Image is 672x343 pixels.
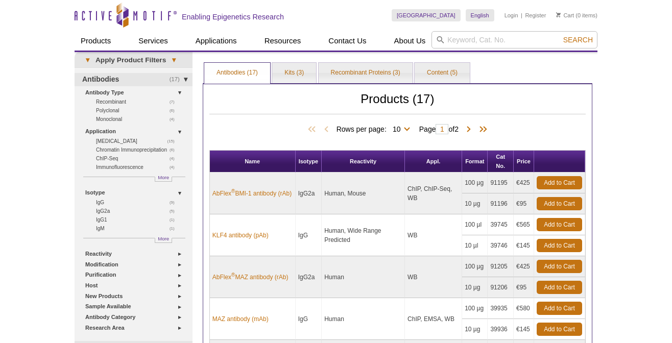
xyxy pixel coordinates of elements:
[96,145,180,154] a: (6)Chromatin Immunoprecipitation
[170,154,180,163] span: (4)
[537,197,582,210] a: Add to Cart
[182,12,284,21] h2: Enabling Epigenetics Research
[405,151,462,173] th: Appl.
[514,256,534,277] td: €425
[170,198,180,207] span: (9)
[272,63,316,83] a: Kits (3)
[488,235,514,256] td: 39746
[85,291,186,302] a: New Products
[337,124,414,134] span: Rows per page:
[488,298,514,319] td: 39935
[167,137,180,145] span: (15)
[85,301,186,312] a: Sample Available
[388,31,432,51] a: About Us
[462,319,488,340] td: 10 µg
[170,115,180,124] span: (4)
[488,214,514,235] td: 39745
[322,298,405,340] td: Human
[514,193,534,214] td: €95
[75,31,117,51] a: Products
[537,323,582,336] a: Add to Cart
[296,214,322,256] td: IgG
[85,126,186,137] a: Application
[514,319,534,340] td: €145
[322,31,372,51] a: Contact Us
[96,198,180,207] a: (9)IgG
[85,87,186,98] a: Antibody Type
[488,256,514,277] td: 91205
[462,173,488,193] td: 100 µg
[258,31,307,51] a: Resources
[431,31,597,48] input: Keyword, Cat. No.
[155,238,172,243] a: More
[96,154,180,163] a: (4)ChIP-Seq
[132,31,174,51] a: Services
[462,298,488,319] td: 100 µg
[158,173,169,182] span: More
[556,12,561,17] img: Your Cart
[296,298,322,340] td: IgG
[405,256,462,298] td: WB
[392,9,461,21] a: [GEOGRAPHIC_DATA]
[462,277,488,298] td: 10 µg
[414,124,464,134] span: Page of
[514,277,534,298] td: €95
[170,97,180,106] span: (7)
[96,97,180,106] a: (7)Recombinant
[488,173,514,193] td: 91195
[556,9,597,21] li: (0 items)
[85,249,186,259] a: Reactivity
[296,151,322,173] th: Isotype
[319,63,413,83] a: Recombinant Proteins (3)
[212,231,269,240] a: KLF4 antibody (pAb)
[462,151,488,173] th: Format
[85,259,186,270] a: Modification
[170,207,180,215] span: (5)
[321,125,331,135] span: Previous Page
[75,52,193,68] a: ▾Apply Product Filters▾
[514,173,534,193] td: €425
[415,63,470,83] a: Content (5)
[322,173,405,214] td: Human, Mouse
[189,31,243,51] a: Applications
[537,239,582,252] a: Add to Cart
[209,94,586,114] h2: Products (17)
[96,215,180,224] a: (1)IgG1
[514,214,534,235] td: €565
[231,272,235,278] sup: ®
[322,256,405,298] td: Human
[212,273,289,282] a: AbFlex®MAZ antibody (rAb)
[96,106,180,115] a: (6)Polyclonal
[96,224,180,233] a: (1)IgM
[155,177,172,182] a: More
[231,188,235,194] sup: ®
[210,151,296,173] th: Name
[521,9,522,21] li: |
[306,125,321,135] span: First Page
[322,151,405,173] th: Reactivity
[560,35,596,44] button: Search
[170,145,180,154] span: (6)
[296,173,322,214] td: IgG2a
[462,235,488,256] td: 10 µl
[85,280,186,291] a: Host
[537,260,582,273] a: Add to Cart
[170,215,180,224] span: (1)
[296,256,322,298] td: IgG2a
[464,125,474,135] span: Next Page
[537,281,582,294] a: Add to Cart
[158,234,169,243] span: More
[405,298,462,340] td: ChIP, EMSA, WB
[488,319,514,340] td: 39936
[462,256,488,277] td: 100 µg
[80,56,95,65] span: ▾
[212,189,292,198] a: AbFlex®BMI-1 antibody (rAb)
[85,323,186,333] a: Research Area
[474,125,489,135] span: Last Page
[405,173,462,214] td: ChIP, ChIP-Seq, WB
[166,56,182,65] span: ▾
[405,214,462,256] td: WB
[505,12,518,19] a: Login
[462,214,488,235] td: 100 µl
[96,163,180,171] a: (4)Immunofluorescence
